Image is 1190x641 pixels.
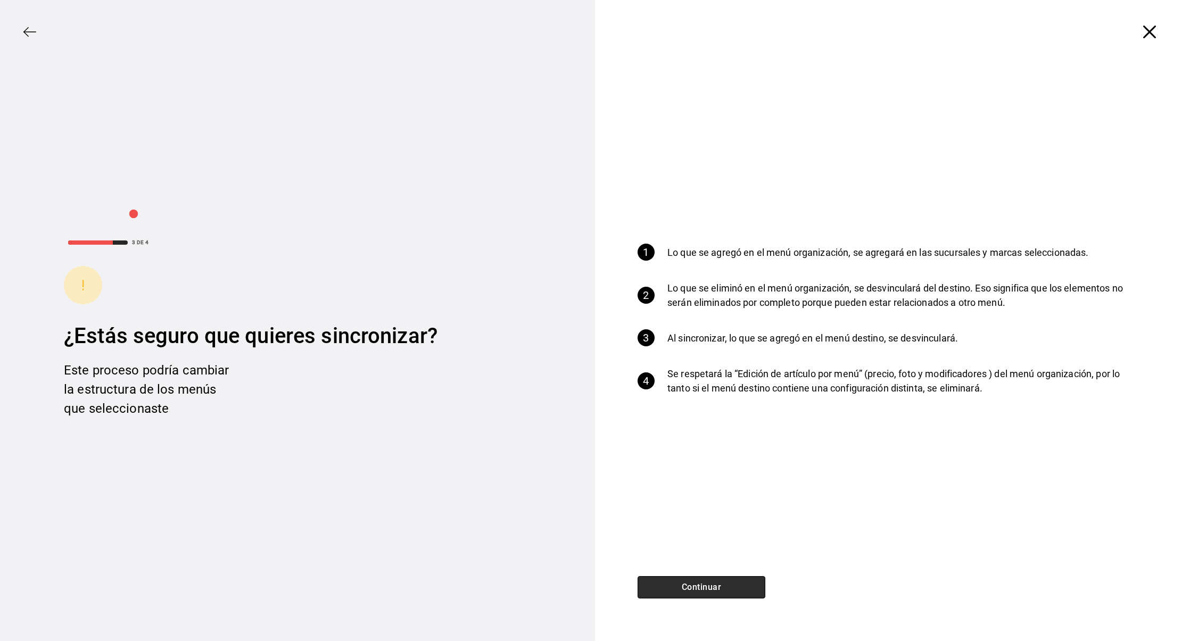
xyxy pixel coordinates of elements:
p: Lo que se eliminó en el menú organización, se desvinculará del destino. Eso significa que los ele... [667,281,1139,310]
div: ¿Estás seguro que quieres sincronizar? [64,320,531,352]
div: 4 [638,372,655,389]
p: Se respetará la “Edición de artículo por menú” (precio, foto y modificadores ) del menú organizac... [667,367,1139,395]
div: Este proceso podría cambiar la estructura de los menús que seleccionaste [64,361,234,418]
div: 1 [638,244,655,261]
div: 3 DE 4 [132,238,148,246]
p: Al sincronizar, lo que se agregó en el menú destino, se desvinculará. [667,331,958,345]
button: Continuar [638,576,765,598]
p: Lo que se agregó en el menú organización, se agregará en las sucursales y marcas seleccionadas. [667,245,1088,260]
div: 2 [638,287,655,304]
div: 3 [638,329,655,346]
